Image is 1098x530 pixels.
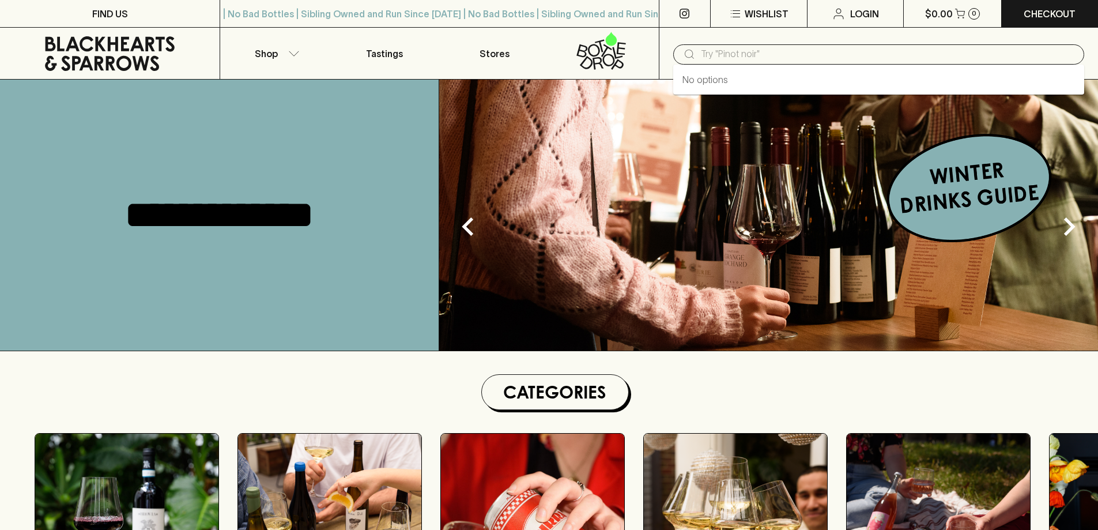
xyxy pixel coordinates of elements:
[673,65,1084,95] div: No options
[440,28,549,79] a: Stores
[445,204,491,250] button: Previous
[1024,7,1076,21] p: Checkout
[255,47,278,61] p: Shop
[330,28,439,79] a: Tastings
[972,10,976,17] p: 0
[925,7,953,21] p: $0.00
[366,47,403,61] p: Tastings
[92,7,128,21] p: FIND US
[220,28,330,79] button: Shop
[480,47,510,61] p: Stores
[850,7,879,21] p: Login
[1046,204,1092,250] button: Next
[701,45,1075,63] input: Try "Pinot noir"
[439,80,1098,351] img: optimise
[745,7,788,21] p: Wishlist
[486,379,624,405] h1: Categories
